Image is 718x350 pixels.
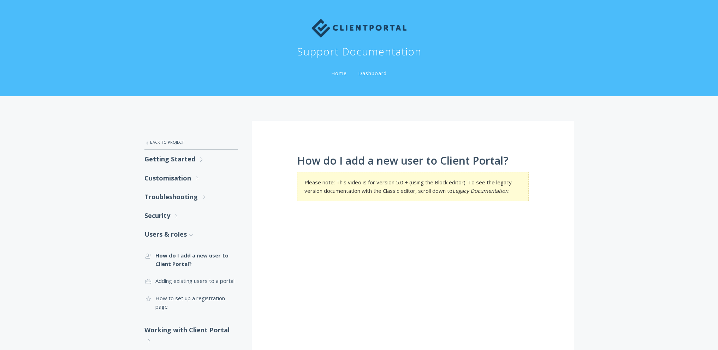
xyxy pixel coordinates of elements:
[144,290,238,315] a: How to set up a registration page
[144,188,238,206] a: Troubleshooting
[330,70,348,77] a: Home
[144,272,238,289] a: Adding existing users to a portal
[144,321,238,350] a: Working with Client Portal
[144,247,238,273] a: How do I add a new user to Client Portal?
[144,206,238,225] a: Security
[144,169,238,188] a: Customisation
[297,212,529,342] iframe: Adding clients to Client Portal
[297,172,529,201] section: Please note: This video is for version 5.0 + (using the Block editor). To see the legacy version ...
[144,225,238,244] a: Users & roles
[452,187,510,194] em: Legacy Documentation.
[357,70,388,77] a: Dashboard
[297,155,529,167] h1: How do I add a new user to Client Portal?
[297,45,421,59] h1: Support Documentation
[144,150,238,168] a: Getting Started
[144,135,238,150] a: Back to Project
